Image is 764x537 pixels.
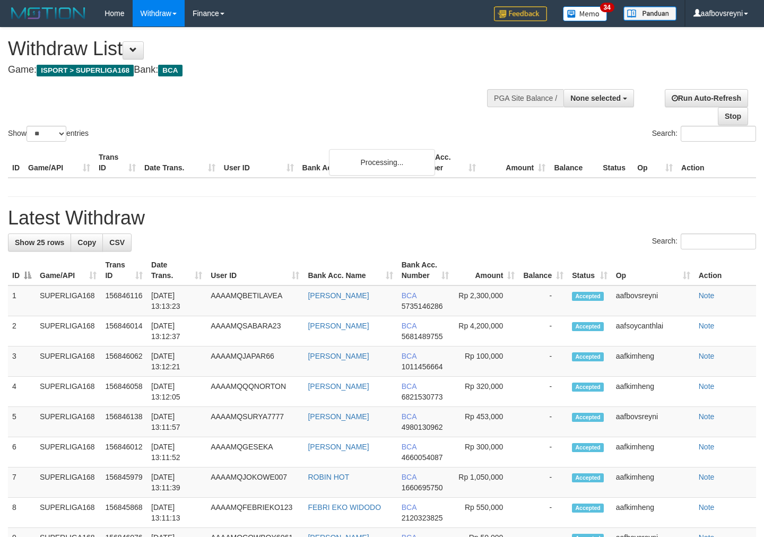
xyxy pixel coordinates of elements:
[101,285,147,316] td: 156846116
[487,89,563,107] div: PGA Site Balance /
[402,332,443,341] span: Copy 5681489755 to clipboard
[699,503,715,512] a: Note
[147,407,206,437] td: [DATE] 13:11:57
[147,467,206,498] td: [DATE] 13:11:39
[699,382,715,391] a: Note
[8,498,36,528] td: 8
[8,38,499,59] h1: Withdraw List
[402,423,443,431] span: Copy 4980130962 to clipboard
[308,382,369,391] a: [PERSON_NAME]
[598,148,633,178] th: Status
[298,148,411,178] th: Bank Acc. Name
[402,291,416,300] span: BCA
[8,126,89,142] label: Show entries
[206,437,303,467] td: AAAAMQGESEKA
[8,437,36,467] td: 6
[612,498,694,528] td: aafkimheng
[694,255,756,285] th: Action
[572,383,604,392] span: Accepted
[600,3,614,12] span: 34
[147,316,206,347] td: [DATE] 13:12:37
[453,255,519,285] th: Amount: activate to sort column ascending
[623,6,676,21] img: panduan.png
[206,467,303,498] td: AAAAMQJOKOWE007
[308,352,369,360] a: [PERSON_NAME]
[308,443,369,451] a: [PERSON_NAME]
[699,443,715,451] a: Note
[36,407,101,437] td: SUPERLIGA168
[453,377,519,407] td: Rp 320,000
[699,473,715,481] a: Note
[8,467,36,498] td: 7
[8,407,36,437] td: 5
[699,412,715,421] a: Note
[677,148,756,178] th: Action
[402,503,416,512] span: BCA
[402,352,416,360] span: BCA
[665,89,748,107] a: Run Auto-Refresh
[402,302,443,310] span: Copy 5735146286 to clipboard
[402,382,416,391] span: BCA
[36,285,101,316] td: SUPERLIGA168
[101,255,147,285] th: Trans ID: activate to sort column ascending
[453,347,519,377] td: Rp 100,000
[147,437,206,467] td: [DATE] 13:11:52
[402,453,443,462] span: Copy 4660054087 to clipboard
[612,377,694,407] td: aafkimheng
[8,285,36,316] td: 1
[308,322,369,330] a: [PERSON_NAME]
[699,352,715,360] a: Note
[572,443,604,452] span: Accepted
[101,407,147,437] td: 156846138
[519,377,568,407] td: -
[8,316,36,347] td: 2
[572,413,604,422] span: Accepted
[37,65,134,76] span: ISPORT > SUPERLIGA168
[563,6,607,21] img: Button%20Memo.svg
[612,285,694,316] td: aafbovsreyni
[699,322,715,330] a: Note
[36,467,101,498] td: SUPERLIGA168
[8,347,36,377] td: 3
[402,322,416,330] span: BCA
[36,498,101,528] td: SUPERLIGA168
[519,285,568,316] td: -
[652,126,756,142] label: Search:
[718,107,748,125] a: Stop
[519,467,568,498] td: -
[102,233,132,252] a: CSV
[453,437,519,467] td: Rp 300,000
[308,503,381,512] a: FEBRI EKO WIDODO
[24,148,94,178] th: Game/API
[572,473,604,482] span: Accepted
[206,285,303,316] td: AAAAMQBETILAVEA
[568,255,612,285] th: Status: activate to sort column ascending
[15,238,64,247] span: Show 25 rows
[36,377,101,407] td: SUPERLIGA168
[652,233,756,249] label: Search:
[158,65,182,76] span: BCA
[494,6,547,21] img: Feedback.jpg
[220,148,298,178] th: User ID
[402,514,443,522] span: Copy 2120323825 to clipboard
[681,126,756,142] input: Search:
[36,255,101,285] th: Game/API: activate to sort column ascending
[8,207,756,229] h1: Latest Withdraw
[308,473,349,481] a: ROBIN HOT
[402,483,443,492] span: Copy 1660695750 to clipboard
[633,148,677,178] th: Op
[453,407,519,437] td: Rp 453,000
[612,316,694,347] td: aafsoycanthlai
[77,238,96,247] span: Copy
[206,377,303,407] td: AAAAMQQQNORTON
[453,316,519,347] td: Rp 4,200,000
[308,291,369,300] a: [PERSON_NAME]
[572,352,604,361] span: Accepted
[572,504,604,513] span: Accepted
[8,65,499,75] h4: Game: Bank:
[480,148,550,178] th: Amount
[519,347,568,377] td: -
[147,498,206,528] td: [DATE] 13:11:13
[101,437,147,467] td: 156846012
[147,255,206,285] th: Date Trans.: activate to sort column ascending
